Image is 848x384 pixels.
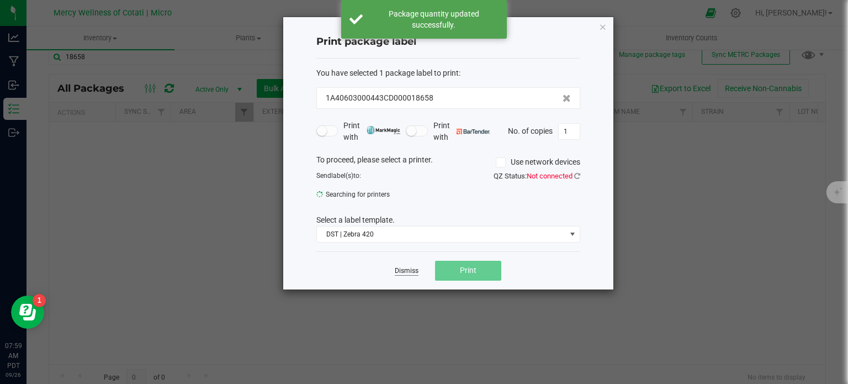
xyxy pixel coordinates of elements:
[395,266,418,276] a: Dismiss
[496,156,580,168] label: Use network devices
[326,92,433,104] span: 1A40603000443CD000018658
[11,296,44,329] iframe: Resource center
[331,172,353,180] span: label(s)
[527,172,573,180] span: Not connected
[316,69,459,77] span: You have selected 1 package label to print
[33,294,46,307] iframe: Resource center unread badge
[316,35,580,49] h4: Print package label
[508,126,553,135] span: No. of copies
[316,172,361,180] span: Send to:
[308,154,589,171] div: To proceed, please select a printer.
[317,227,566,242] span: DST | Zebra 420
[435,261,501,281] button: Print
[308,214,589,226] div: Select a label template.
[433,120,490,143] span: Print with
[369,8,499,30] div: Package quantity updated successfully.
[457,129,490,134] img: bartender.png
[460,266,476,275] span: Print
[343,120,400,143] span: Print with
[316,186,440,203] span: Searching for printers
[316,67,580,79] div: :
[494,172,580,180] span: QZ Status:
[367,126,400,134] img: mark_magic_cybra.png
